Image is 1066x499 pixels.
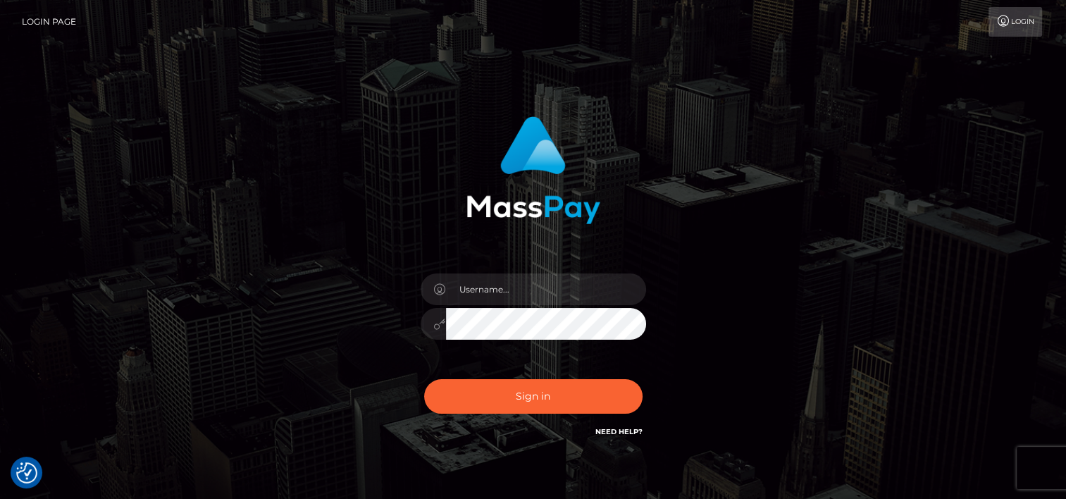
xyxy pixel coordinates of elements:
img: Revisit consent button [16,462,37,483]
a: Login [988,7,1042,37]
input: Username... [446,273,646,305]
button: Sign in [424,379,643,414]
a: Login Page [22,7,76,37]
button: Consent Preferences [16,462,37,483]
a: Need Help? [595,427,643,436]
img: MassPay Login [466,116,600,224]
